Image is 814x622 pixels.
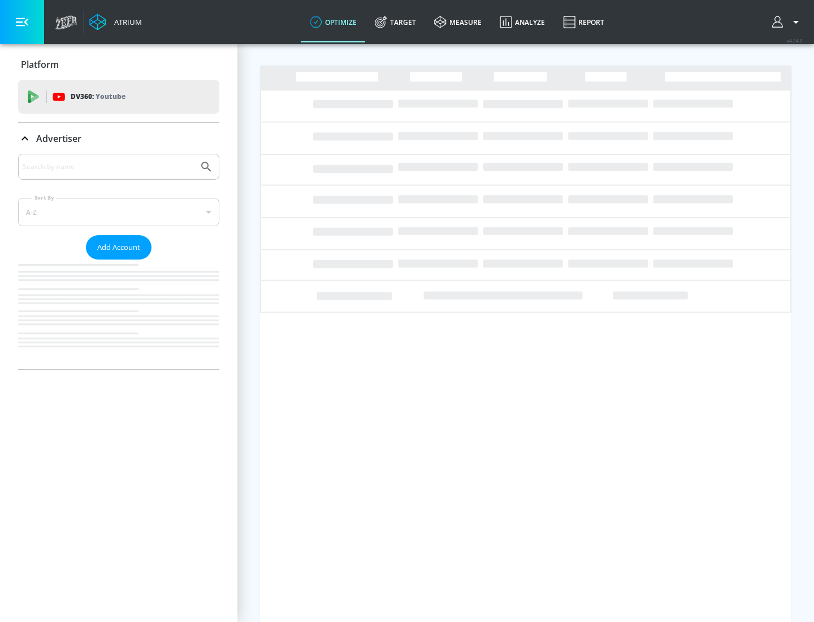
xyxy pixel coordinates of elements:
p: Youtube [96,90,125,102]
span: Add Account [97,241,140,254]
label: Sort By [32,194,57,201]
span: v 4.24.0 [787,37,803,44]
p: DV360: [71,90,125,103]
a: measure [425,2,491,42]
a: Target [366,2,425,42]
div: A-Z [18,198,219,226]
button: Add Account [86,235,151,260]
a: optimize [301,2,366,42]
nav: list of Advertiser [18,260,219,369]
input: Search by name [23,159,194,174]
div: Advertiser [18,154,219,369]
div: Atrium [110,17,142,27]
a: Analyze [491,2,554,42]
a: Atrium [89,14,142,31]
a: Report [554,2,613,42]
div: Platform [18,49,219,80]
div: DV360: Youtube [18,80,219,114]
p: Advertiser [36,132,81,145]
p: Platform [21,58,59,71]
div: Advertiser [18,123,219,154]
